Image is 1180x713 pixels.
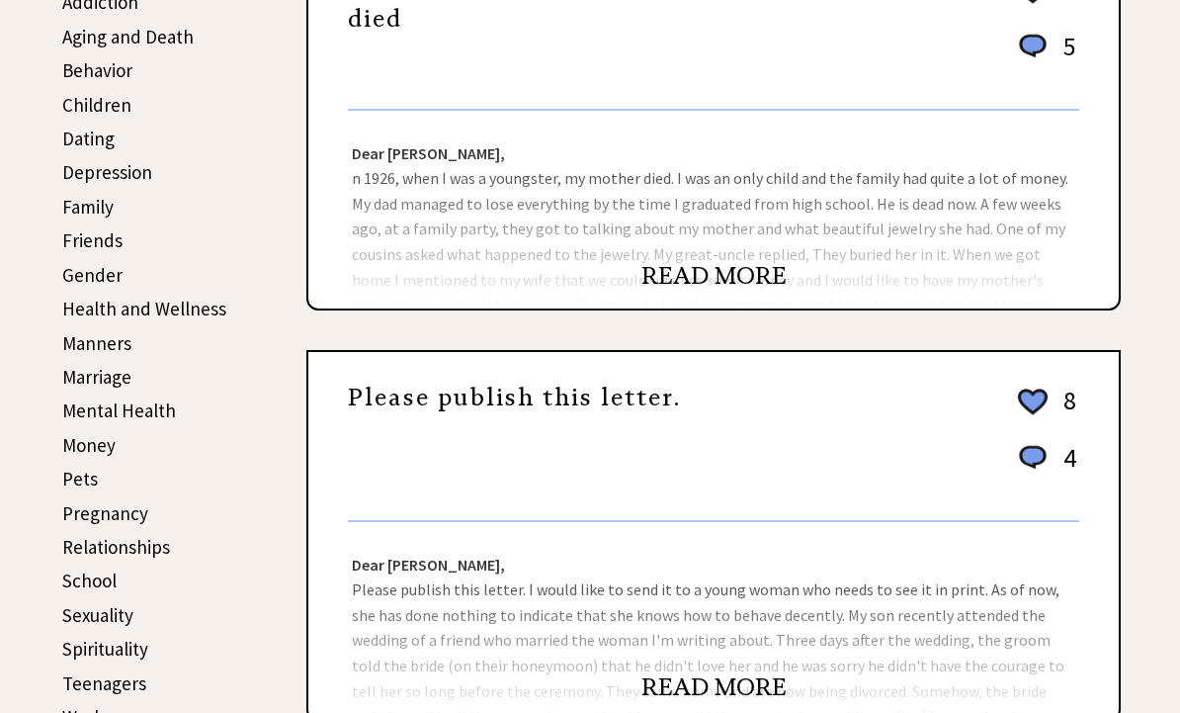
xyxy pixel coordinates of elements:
a: Dating [62,127,115,150]
a: READ MORE [641,261,787,291]
img: heart_outline%202.png [1015,385,1051,419]
a: Behavior [62,58,132,82]
img: message_round%201.png [1015,31,1051,62]
a: Marriage [62,365,131,389]
a: Depression [62,160,152,184]
a: Teenagers [62,671,146,695]
a: Children [62,93,131,117]
a: Pets [62,467,98,490]
div: n 1926, when I was a youngster, my mother died. I was an only child and the family had quite a lo... [308,111,1119,309]
td: 8 [1054,384,1077,439]
a: Pregnancy [62,501,148,525]
a: Spirituality [62,637,148,661]
a: Manners [62,331,131,355]
strong: Dear [PERSON_NAME], [352,555,505,575]
a: School [62,569,117,592]
img: message_round%201.png [1015,442,1051,474]
td: 5 [1054,30,1077,82]
a: Relationships [62,535,170,559]
a: Gender [62,263,123,287]
a: Family [62,195,114,219]
td: 4 [1054,441,1077,493]
a: Mental Health [62,399,176,422]
a: Sexuality [62,603,133,627]
a: Friends [62,228,123,252]
a: Please publish this letter. [348,383,681,412]
a: Aging and Death [62,25,194,48]
strong: Dear [PERSON_NAME], [352,143,505,163]
a: Money [62,433,116,457]
a: Health and Wellness [62,297,226,320]
a: READ MORE [641,672,787,702]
